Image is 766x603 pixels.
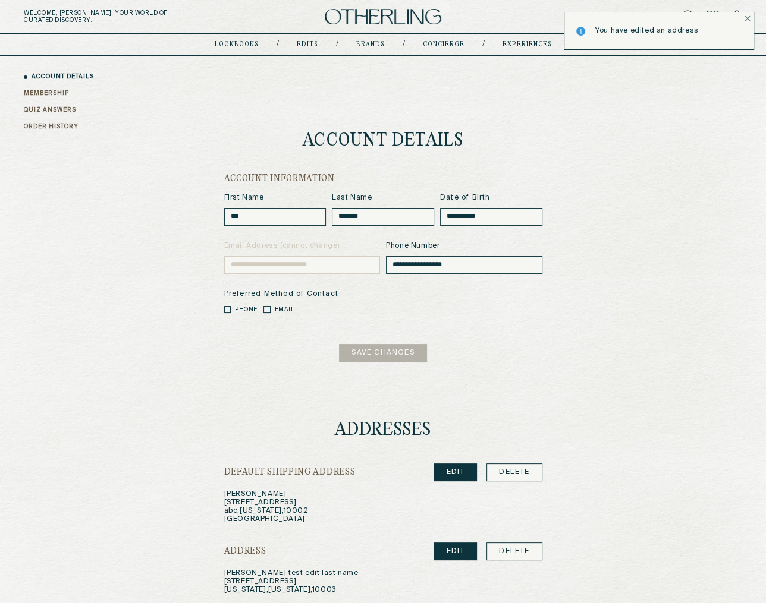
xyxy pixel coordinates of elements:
h5: Address [224,547,266,556]
a: 2 [732,8,742,25]
h1: ADDRESSES [224,386,542,440]
p: [PERSON_NAME] [STREET_ADDRESS] abc , [US_STATE] , 10002 [GEOGRAPHIC_DATA] [224,490,542,523]
h2: ACCOUNT INFORMATION [224,174,542,184]
h5: Default Shipping Address [224,468,356,477]
div: / [403,40,405,49]
a: MEMBERSHIP [24,89,69,98]
label: Date of Birth [440,192,542,203]
h1: ACCOUNT DETAILS [224,132,542,150]
div: / [482,40,485,49]
label: Email Address (cannot change) [224,241,381,251]
button: Delete [486,542,542,560]
a: Edits [297,42,318,48]
a: experiences [503,42,552,48]
label: Last Name [332,192,434,203]
a: EDIT [434,463,477,481]
label: First Name [224,192,327,203]
a: EDIT [434,542,477,560]
a: ACCOUNT DETAILS [32,72,94,81]
label: Phone [235,305,258,314]
h5: Welcome, [PERSON_NAME] . Your world of curated discovery. [24,10,239,24]
a: QUIZ ANSWERS [24,106,76,115]
a: Brands [356,42,385,48]
label: Phone Number [386,241,542,251]
p: You have edited an address [595,27,699,35]
div: / [336,40,338,49]
img: logo [325,9,441,25]
a: lookbooks [215,42,259,48]
label: Preferred Method of Contact [224,289,542,299]
div: / [277,40,279,49]
label: Email [275,305,295,314]
a: concierge [423,42,464,48]
button: Save Changes [339,344,426,362]
p: [PERSON_NAME] test edit last name [STREET_ADDRESS] [US_STATE] , [US_STATE] , 10003 [224,569,542,594]
a: ORDER HISTORY [24,122,79,131]
button: Delete [486,463,542,481]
